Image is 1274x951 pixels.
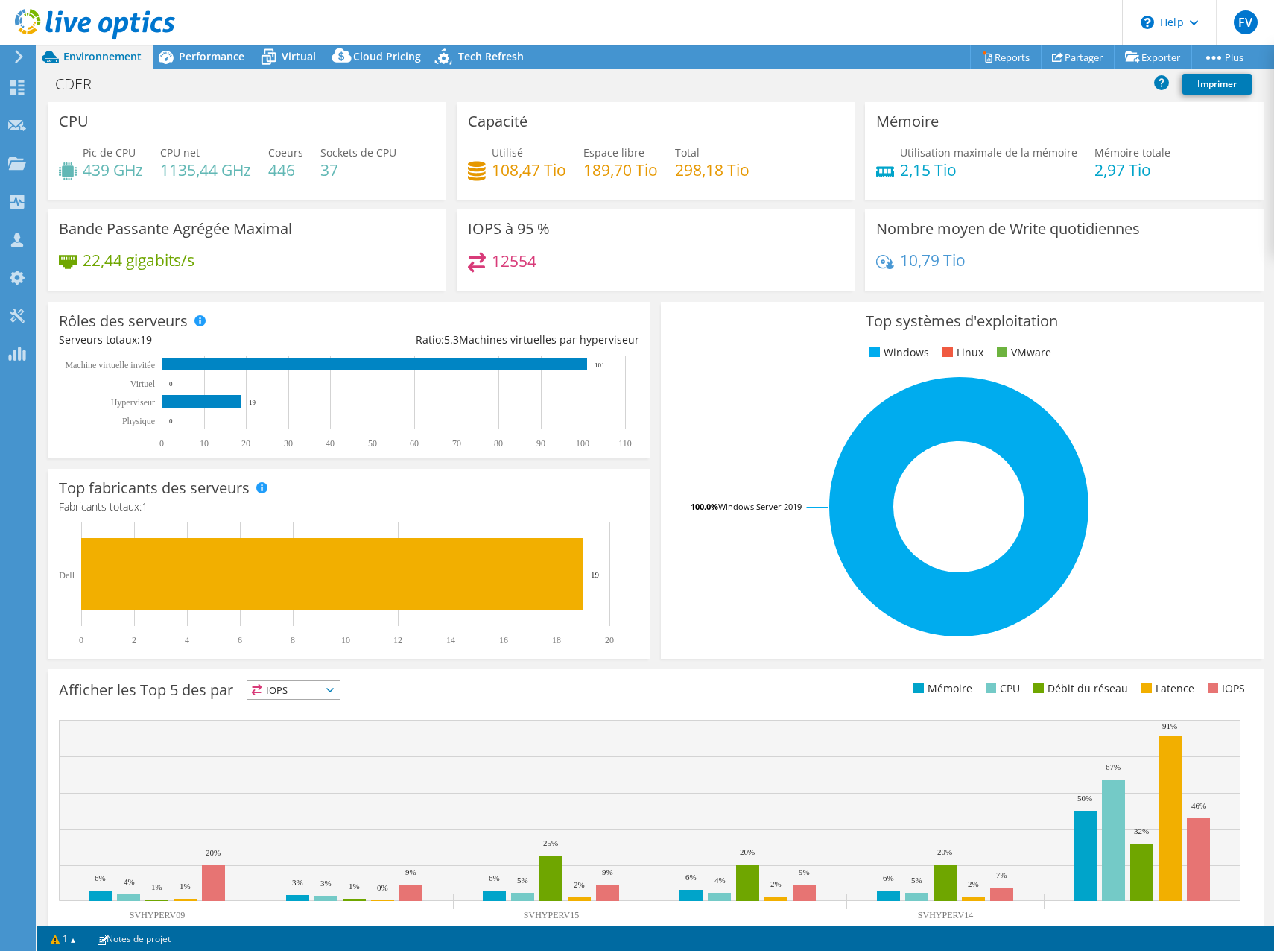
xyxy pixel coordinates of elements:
[492,145,523,159] span: Utilisé
[996,871,1007,879] text: 7%
[993,344,1051,361] li: VMware
[282,49,316,63] span: Virtual
[349,882,360,891] text: 1%
[86,929,181,948] a: Notes de projet
[368,438,377,449] text: 50
[130,379,156,389] text: Virtuel
[1182,74,1252,95] a: Imprimer
[200,438,209,449] text: 10
[552,635,561,645] text: 18
[918,910,973,920] text: SVHYPERV14
[185,635,189,645] text: 4
[130,910,185,920] text: SVHYPERV09
[169,380,173,388] text: 0
[576,438,589,449] text: 100
[591,570,600,579] text: 19
[685,873,697,882] text: 6%
[446,635,455,645] text: 14
[353,49,421,63] span: Cloud Pricing
[717,926,779,936] text: SVHYPERV14.1
[1094,162,1170,178] h4: 2,97 Tio
[59,570,75,581] text: Dell
[489,873,500,882] text: 6%
[59,221,292,237] h3: Bande Passante Agrégée Maximal
[140,332,152,347] span: 19
[492,162,566,178] h4: 108,47 Tio
[468,221,550,237] h3: IOPS à 95 %
[393,635,402,645] text: 12
[95,873,106,882] text: 6%
[83,145,136,159] span: Pic de CPU
[900,252,966,268] h4: 10,79 Tio
[970,45,1042,69] a: Reports
[268,145,303,159] span: Coeurs
[405,868,416,876] text: 9%
[268,162,303,178] h4: 446
[320,145,396,159] span: Sockets de CPU
[151,882,162,891] text: 1%
[1191,801,1206,810] text: 46%
[59,313,188,329] h3: Rôles des serveurs
[79,635,83,645] text: 0
[247,681,340,699] span: IOPS
[1191,45,1255,69] a: Plus
[206,848,221,857] text: 20%
[543,838,558,847] text: 25%
[1077,794,1092,803] text: 50%
[672,313,1252,329] h3: Top systèmes d'exploitation
[48,76,115,92] h1: CDER
[1234,10,1258,34] span: FV
[618,438,632,449] text: 110
[326,438,335,449] text: 40
[714,876,726,885] text: 4%
[169,417,173,425] text: 0
[249,399,256,406] text: 19
[939,344,983,361] li: Linux
[83,162,143,178] h4: 439 GHz
[1204,680,1245,697] li: IOPS
[377,883,388,892] text: 0%
[327,926,382,936] text: SVHYPERV05
[458,49,524,63] span: Tech Refresh
[866,344,929,361] li: Windows
[583,145,644,159] span: Espace libre
[1162,721,1177,730] text: 91%
[65,360,155,370] tspan: Machine virtuelle invitée
[982,680,1020,697] li: CPU
[605,635,614,645] text: 20
[691,501,718,512] tspan: 100.0%
[1041,45,1115,69] a: Partager
[524,910,579,920] text: SVHYPERV15
[1134,827,1149,835] text: 32%
[180,882,191,891] text: 1%
[675,162,749,178] h4: 298,18 Tio
[284,438,293,449] text: 30
[111,397,155,408] text: Hyperviseur
[799,868,810,876] text: 9%
[1114,45,1192,69] a: Exporter
[910,680,972,697] li: Mémoire
[241,438,250,449] text: 20
[494,438,503,449] text: 80
[349,332,638,348] div: Ratio: Machines virtuelles par hyperviseur
[59,332,349,348] div: Serveurs totaux:
[122,416,155,426] text: Physique
[1030,680,1128,697] li: Débit du réseau
[320,162,396,178] h4: 37
[59,480,250,496] h3: Top fabricants des serveurs
[517,876,528,885] text: 5%
[292,878,303,887] text: 3%
[492,253,536,269] h4: 12554
[770,879,782,888] text: 2%
[876,221,1140,237] h3: Nombre moyen de Write quotidiennes
[937,847,952,856] text: 20%
[444,332,459,347] span: 5.3
[968,879,979,888] text: 2%
[1132,926,1152,936] text: Autre
[83,252,194,268] h4: 22,44 gigabits/s
[536,438,545,449] text: 90
[900,145,1077,159] span: Utilisation maximale de la mémoire
[602,868,613,876] text: 9%
[718,501,802,512] tspan: Windows Server 2019
[59,113,89,130] h3: CPU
